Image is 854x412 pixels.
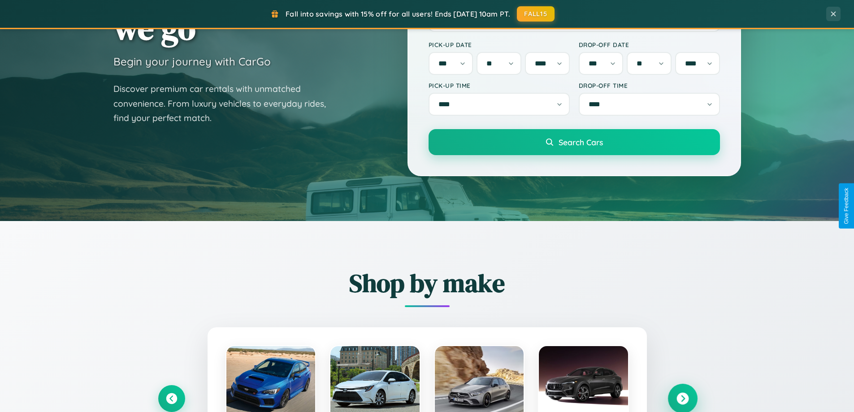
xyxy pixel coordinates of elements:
button: FALL15 [517,6,555,22]
p: Discover premium car rentals with unmatched convenience. From luxury vehicles to everyday rides, ... [113,82,338,126]
span: Fall into savings with 15% off for all users! Ends [DATE] 10am PT. [286,9,510,18]
label: Pick-up Date [429,41,570,48]
h3: Begin your journey with CarGo [113,55,271,68]
label: Drop-off Date [579,41,720,48]
div: Give Feedback [843,188,850,224]
button: Search Cars [429,129,720,155]
label: Pick-up Time [429,82,570,89]
span: Search Cars [559,137,603,147]
label: Drop-off Time [579,82,720,89]
h2: Shop by make [158,266,696,300]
